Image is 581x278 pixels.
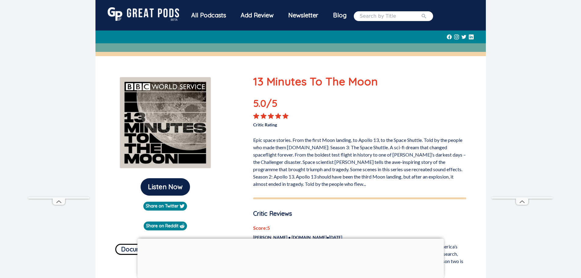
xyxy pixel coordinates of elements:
[253,96,296,113] p: 5.0 /5
[137,239,444,276] iframe: Advertisement
[253,209,466,218] p: Critic Reviews
[233,7,281,23] a: Add Review
[281,7,326,25] a: Newsletter
[492,14,553,197] iframe: Advertisement
[144,222,187,230] a: Share on Reddit
[253,234,466,240] p: [PERSON_NAME] • [DOMAIN_NAME] • [DATE]
[120,77,211,168] img: 13 Minutes To The Moon
[108,7,179,21] img: GreatPods
[253,224,466,232] p: Score: 5
[360,13,421,20] input: Search by Title
[281,7,326,23] div: Newsletter
[100,266,231,275] p: Audio Sample
[115,241,166,255] a: Documentary
[184,7,233,23] div: All Podcasts
[141,178,190,196] button: Listen Now
[253,73,466,90] p: 13 Minutes To The Moon
[115,244,166,255] button: Documentary
[143,202,187,211] a: Share on Twitter
[253,134,466,188] p: Epic space stories. From the first Moon landing, to Apollo 13, to the Space Shuttle. Told by the ...
[28,14,89,197] iframe: Advertisement
[326,7,354,23] a: Blog
[184,7,233,25] a: All Podcasts
[253,119,360,128] p: Critic Rating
